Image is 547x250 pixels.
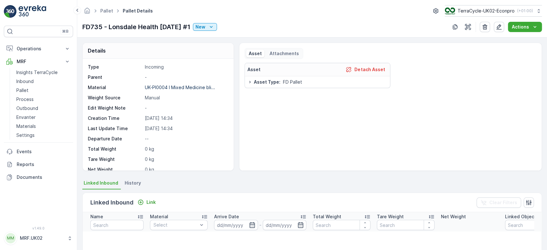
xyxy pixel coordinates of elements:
[283,79,302,85] span: FD Pallet
[4,55,73,68] button: MRF
[145,74,227,80] p: -
[16,105,38,112] p: Outbound
[82,22,190,32] p: FD735 - Lonsdale Health [DATE] #1
[517,8,533,13] p: ( +01:00 )
[508,22,542,32] button: Actions
[269,50,299,57] p: Attachments
[145,115,227,121] p: [DATE] 14:34
[88,166,142,173] p: Net Weight
[90,220,144,230] input: Search
[445,5,542,17] button: TerraCycle-UK02-Econpro(+01:00)
[145,105,227,111] p: -
[135,198,158,206] button: Link
[5,233,16,243] div: MM
[4,226,73,230] span: v 1.49.0
[100,8,113,13] a: Pallet
[445,7,455,14] img: terracycle_logo_wKaHoWT.png
[145,85,215,90] p: UK-PI0004 I Mixed Medicine bli...
[145,146,227,152] p: 0 kg
[17,174,70,180] p: Documents
[343,66,387,73] button: Detach Asset
[458,8,515,14] p: TerraCycle-UK02-Econpro
[489,199,517,206] p: Clear Filters
[88,84,142,91] p: Material
[145,95,227,101] p: Manual
[14,95,73,104] a: Process
[4,145,73,158] a: Events
[4,158,73,171] a: Reports
[17,161,70,168] p: Reports
[377,220,435,230] input: Search
[505,213,536,220] p: Linked Object
[193,23,217,31] button: New
[354,66,385,73] p: Detach Asset
[214,213,239,220] p: Arrive Date
[263,220,307,230] input: dd/mm/yyyy
[512,24,529,30] p: Actions
[4,231,73,245] button: MMMRF.UK02
[214,220,258,230] input: dd/mm/yyyy
[145,156,227,162] p: 0 kg
[14,77,73,86] a: Inbound
[16,96,34,103] p: Process
[16,87,29,94] p: Pallet
[88,125,142,132] p: Last Update Time
[17,46,60,52] p: Operations
[88,156,142,162] p: Tare Weight
[313,220,370,230] input: Search
[195,24,205,30] p: New
[14,131,73,140] a: Settings
[16,69,58,76] p: Insights TerraCycle
[88,74,142,80] p: Parent
[254,79,280,85] span: Asset Type :
[90,213,103,220] p: Name
[14,122,73,131] a: Materials
[145,125,227,132] p: [DATE] 14:34
[88,105,142,111] p: Edit Weight Note
[84,10,91,15] a: Homepage
[17,148,70,155] p: Events
[88,136,142,142] p: Departure Date
[16,132,35,138] p: Settings
[17,58,60,65] p: MRF
[145,64,227,70] p: Incoming
[145,166,227,173] p: 0 kg
[477,197,521,208] button: Clear Filters
[249,50,262,57] p: Asset
[20,235,64,241] p: MRF.UK02
[90,198,134,207] p: Linked Inbound
[441,213,466,220] p: Net Weight
[88,95,142,101] p: Weight Source
[62,29,69,34] p: ⌘B
[125,180,141,186] span: History
[88,146,142,152] p: Total Weight
[377,213,404,220] p: Tare Weight
[14,86,73,95] a: Pallet
[146,199,156,205] p: Link
[247,66,261,73] p: Asset
[14,104,73,113] a: Outbound
[153,222,198,228] p: Select
[313,213,341,220] p: Total Weight
[4,171,73,184] a: Documents
[19,5,46,18] img: logo_light-DOdMpM7g.png
[16,114,36,121] p: Envanter
[4,5,17,18] img: logo
[88,47,106,54] p: Details
[84,180,118,186] span: Linked Inbound
[14,113,73,122] a: Envanter
[16,78,34,85] p: Inbound
[14,68,73,77] a: Insights TerraCycle
[88,64,142,70] p: Type
[259,221,261,229] p: -
[88,115,142,121] p: Creation Time
[4,42,73,55] button: Operations
[16,123,36,129] p: Materials
[121,8,154,14] span: Pallet Details
[145,136,227,142] p: --
[150,213,168,220] p: Material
